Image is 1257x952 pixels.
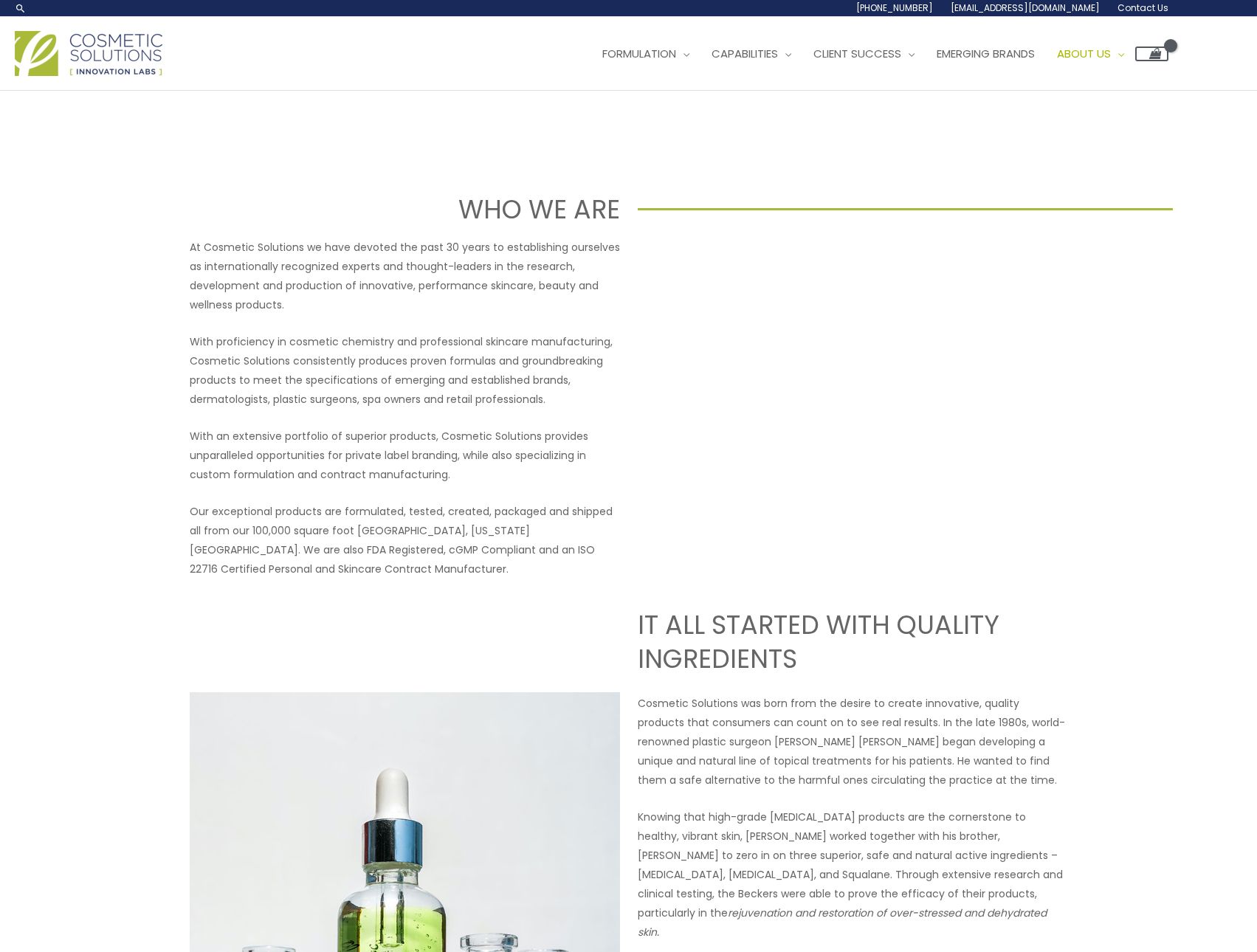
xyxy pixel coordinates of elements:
p: With proficiency in cosmetic chemistry and professional skincare manufacturing, Cosmetic Solution... [190,332,620,409]
span: [PHONE_NUMBER] [856,1,933,14]
a: Client Success [802,32,926,76]
iframe: Get to know Cosmetic Solutions Private Label Skin Care [638,238,1068,480]
p: Cosmetic Solutions was born from the desire to create innovative, quality products that consumers... [638,694,1068,790]
a: About Us [1046,32,1135,76]
nav: Site Navigation [580,32,1168,76]
p: With an extensive portfolio of superior products, Cosmetic Solutions provides unparalleled opport... [190,427,620,484]
a: View Shopping Cart, empty [1135,46,1168,61]
span: About Us [1057,46,1111,61]
h1: WHO WE ARE [84,191,620,227]
span: Contact Us [1117,1,1168,14]
em: rejuvenation and restoration of over-stressed and dehydrated skin. [638,906,1047,939]
span: Formulation [602,46,676,61]
span: Capabilities [712,46,778,61]
h2: IT ALL STARTED WITH QUALITY INGREDIENTS [638,608,1068,675]
a: Formulation [591,32,700,76]
p: Knowing that high-grade [MEDICAL_DATA] products are the cornerstone to healthy, vibrant skin, [PE... [638,807,1068,942]
a: Search icon link [15,2,27,14]
span: Emerging Brands [937,46,1035,61]
span: [EMAIL_ADDRESS][DOMAIN_NAME] [951,1,1100,14]
img: Cosmetic Solutions Logo [15,31,162,76]
p: At Cosmetic Solutions we have devoted the past 30 years to establishing ourselves as internationa... [190,238,620,314]
p: Our exceptional products are formulated, tested, created, packaged and shipped all from our 100,0... [190,502,620,579]
span: Client Success [813,46,901,61]
a: Capabilities [700,32,802,76]
a: Emerging Brands [926,32,1046,76]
